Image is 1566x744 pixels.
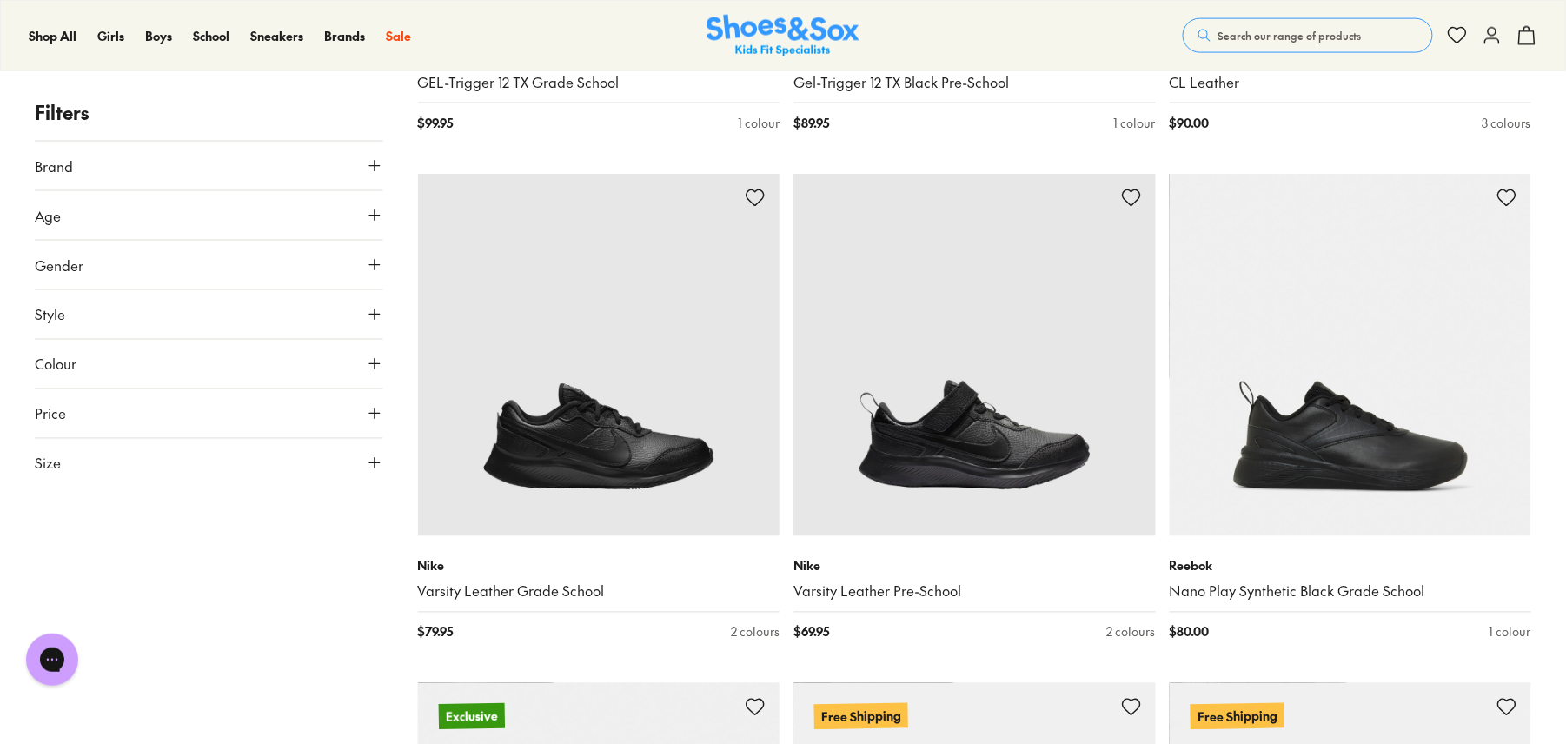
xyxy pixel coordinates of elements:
p: Filters [35,97,383,126]
button: Age [35,190,383,239]
a: Varsity Leather Pre-School [793,582,1156,601]
p: Free Shipping [1190,703,1284,730]
a: GEL-Trigger 12 TX Grade School [418,73,780,92]
button: Size [35,438,383,487]
span: Sneakers [250,27,303,44]
span: $ 79.95 [418,623,454,641]
span: Search our range of products [1218,28,1362,43]
span: Size [35,452,61,473]
button: Style [35,289,383,338]
a: Varsity Leather Grade School [418,582,780,601]
p: Exclusive [438,703,504,729]
span: $ 90.00 [1170,114,1210,132]
a: Shop All [29,27,76,45]
button: Price [35,389,383,437]
span: Price [35,402,66,423]
span: Gender [35,254,83,275]
a: Boys [145,27,172,45]
a: CL Leather [1170,73,1532,92]
span: Girls [97,27,124,44]
span: $ 89.95 [793,114,829,132]
button: Gender [35,240,383,289]
p: Nike [793,557,1156,575]
span: $ 99.95 [418,114,454,132]
div: 3 colours [1483,114,1531,132]
div: 1 colour [738,114,780,132]
span: Age [35,204,61,225]
a: Nano Play Synthetic Black Grade School [1170,582,1532,601]
button: Search our range of products [1183,18,1433,53]
img: SNS_Logo_Responsive.svg [707,15,859,57]
span: Brands [324,27,365,44]
div: 1 colour [1490,623,1531,641]
span: Style [35,303,65,324]
span: $ 80.00 [1170,623,1210,641]
span: $ 69.95 [793,623,829,641]
a: Girls [97,27,124,45]
a: Sale [386,27,411,45]
div: 2 colours [731,623,780,641]
a: School [193,27,229,45]
span: Sale [386,27,411,44]
div: 1 colour [1114,114,1156,132]
p: Free Shipping [814,703,908,730]
span: Brand [35,155,73,176]
button: Colour [35,339,383,388]
p: Nike [418,557,780,575]
span: Boys [145,27,172,44]
a: Gel-Trigger 12 TX Black Pre-School [793,73,1156,92]
span: Colour [35,353,76,374]
span: Shop All [29,27,76,44]
button: Brand [35,141,383,189]
a: Sneakers [250,27,303,45]
span: School [193,27,229,44]
div: 2 colours [1107,623,1156,641]
a: Shoes & Sox [707,15,859,57]
p: Reebok [1170,557,1532,575]
iframe: Gorgias live chat messenger [17,628,87,692]
a: Brands [324,27,365,45]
